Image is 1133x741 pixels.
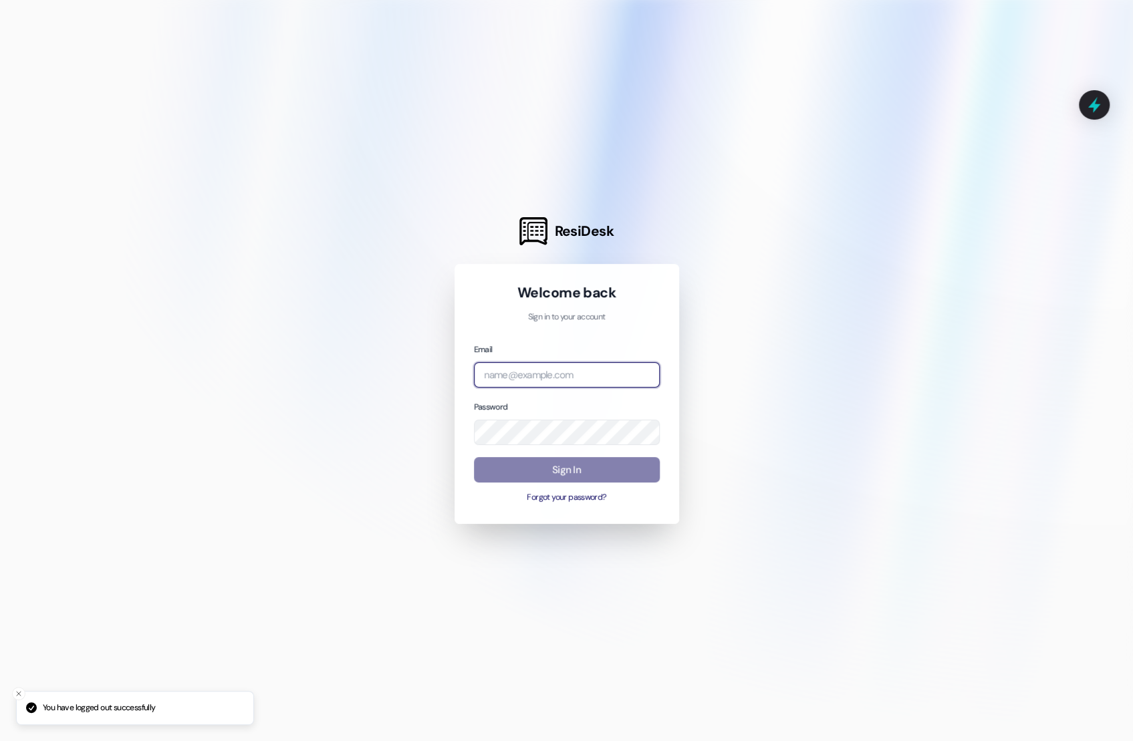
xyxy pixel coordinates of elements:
[12,687,25,700] button: Close toast
[43,702,155,714] p: You have logged out successfully
[474,283,660,302] h1: Welcome back
[474,457,660,483] button: Sign In
[474,362,660,388] input: name@example.com
[474,492,660,504] button: Forgot your password?
[519,217,547,245] img: ResiDesk Logo
[474,344,493,355] label: Email
[474,311,660,323] p: Sign in to your account
[554,222,614,241] span: ResiDesk
[474,402,508,412] label: Password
